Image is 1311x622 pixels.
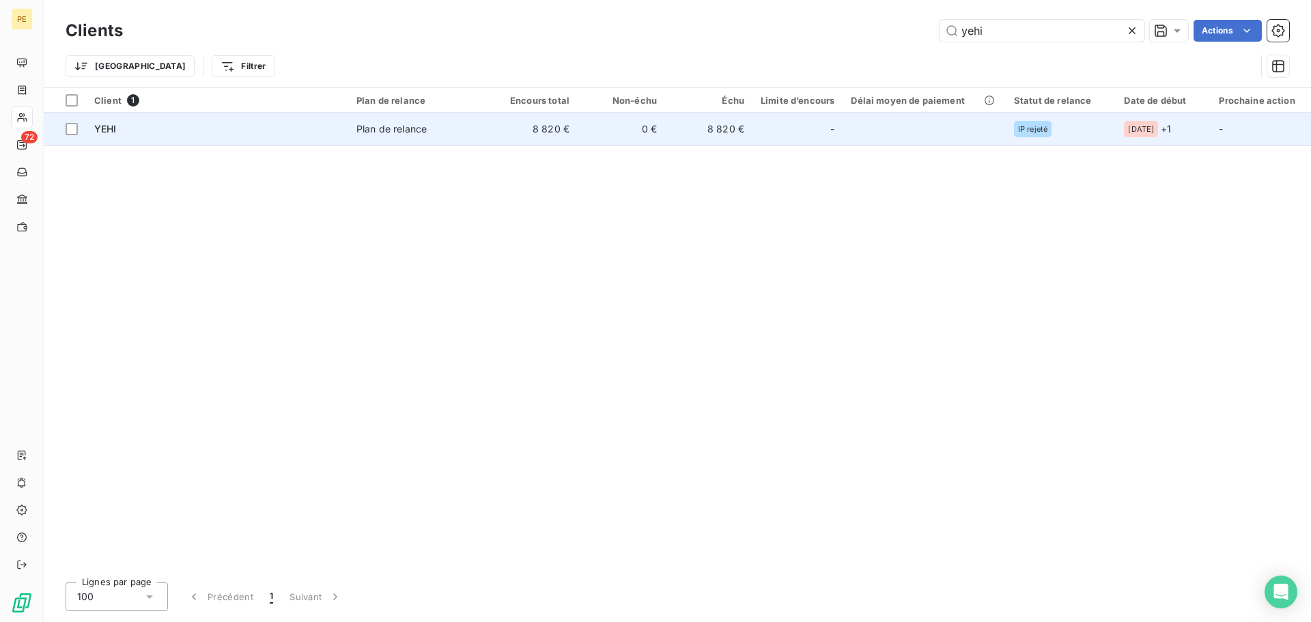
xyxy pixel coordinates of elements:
td: 8 820 € [490,113,578,145]
div: Non-échu [586,95,657,106]
span: 1 [270,590,273,604]
input: Rechercher [940,20,1144,42]
span: IP rejeté [1018,125,1047,133]
span: - [1219,123,1223,135]
div: Limite d’encours [761,95,834,106]
button: [GEOGRAPHIC_DATA] [66,55,195,77]
div: Prochaine action [1219,95,1311,106]
h3: Clients [66,18,123,43]
button: Actions [1194,20,1262,42]
span: Client [94,95,122,106]
div: PE [11,8,33,30]
span: 100 [77,590,94,604]
span: 1 [127,94,139,107]
div: Encours total [498,95,569,106]
button: Suivant [281,582,350,611]
button: Filtrer [212,55,274,77]
img: Logo LeanPay [11,592,33,614]
span: + 1 [1161,122,1171,136]
button: Précédent [179,582,262,611]
div: Statut de relance [1014,95,1108,106]
div: Plan de relance [356,95,482,106]
span: YEHI [94,123,117,135]
td: 8 820 € [665,113,752,145]
span: - [830,122,834,136]
span: [DATE] [1128,125,1154,133]
div: Échu [673,95,744,106]
td: 0 € [578,113,665,145]
div: Open Intercom Messenger [1265,576,1297,608]
div: Plan de relance [356,122,427,136]
button: 1 [262,582,281,611]
div: Délai moyen de paiement [851,95,997,106]
span: 72 [21,131,38,143]
div: Date de début [1124,95,1202,106]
